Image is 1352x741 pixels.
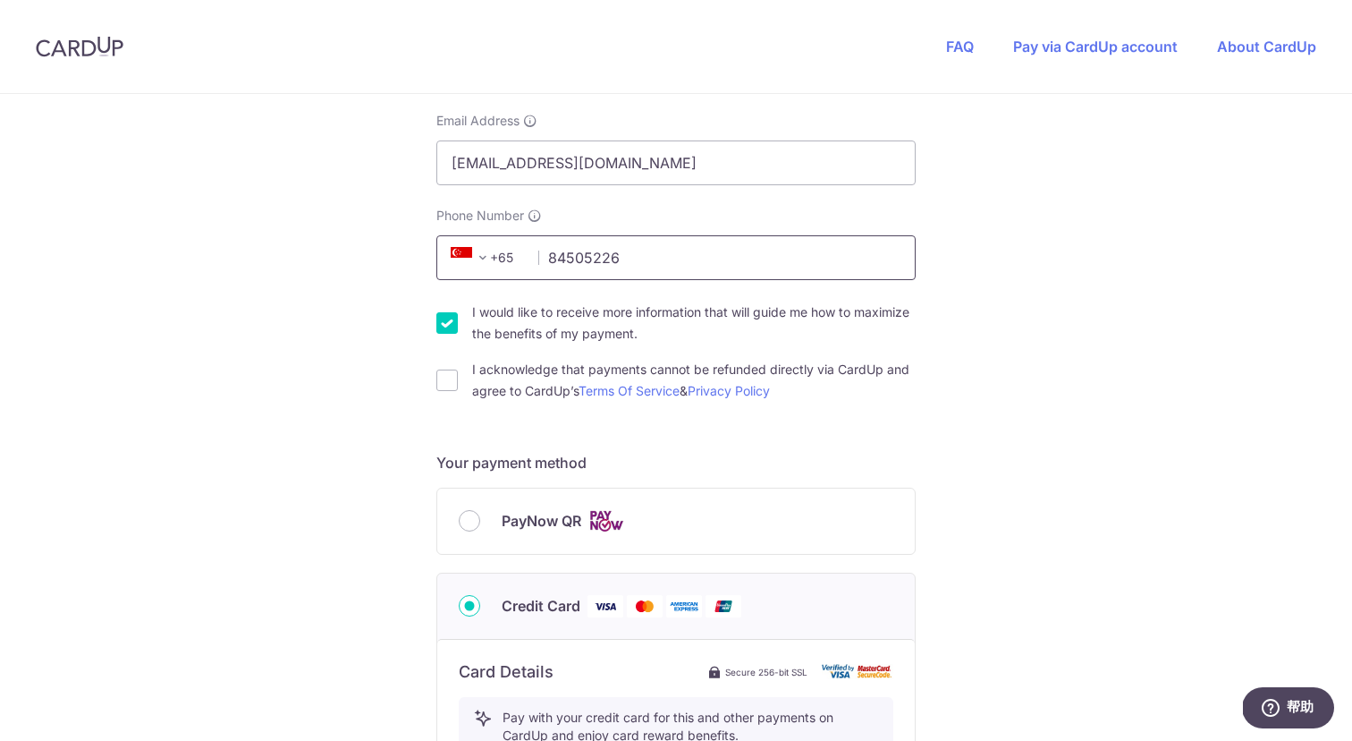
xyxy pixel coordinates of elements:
a: FAQ [946,38,974,55]
div: Credit Card Visa Mastercard American Express Union Pay [459,595,893,617]
label: I acknowledge that payments cannot be refunded directly via CardUp and agree to CardUp’s & [472,359,916,402]
div: PayNow QR Cards logo [459,510,893,532]
h6: Card Details [459,661,553,683]
img: American Express [666,595,702,617]
span: Secure 256-bit SSL [725,665,807,679]
img: Cards logo [588,510,624,532]
img: card secure [822,664,893,679]
a: Pay via CardUp account [1013,38,1178,55]
span: PayNow QR [502,510,581,532]
input: Email address [436,141,916,185]
img: CardUp [36,36,123,57]
span: Phone Number [436,207,524,225]
span: +65 [445,247,526,268]
span: +65 [451,247,494,268]
img: Visa [587,595,623,617]
a: Terms Of Service [579,383,680,398]
span: Credit Card [502,595,580,617]
a: Privacy Policy [688,383,770,398]
label: I would like to receive more information that will guide me how to maximize the benefits of my pa... [472,302,916,345]
a: About CardUp [1217,38,1316,55]
span: Email Address [436,112,520,130]
iframe: 打开一个小组件，您可以在其中找到更多信息 [1243,687,1334,732]
img: Union Pay [706,595,741,617]
h5: Your payment method [436,452,916,473]
img: Mastercard [627,595,663,617]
